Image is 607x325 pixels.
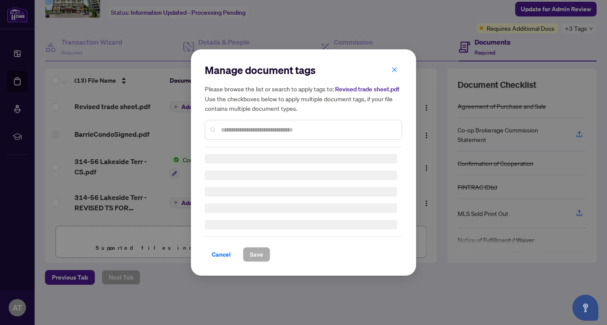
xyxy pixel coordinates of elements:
[243,247,270,262] button: Save
[205,63,402,77] h2: Manage document tags
[572,295,598,321] button: Open asap
[212,248,231,261] span: Cancel
[335,85,399,93] span: Revised trade sheet.pdf
[205,84,402,113] h5: Please browse the list or search to apply tags to: Use the checkboxes below to apply multiple doc...
[205,247,238,262] button: Cancel
[391,67,397,73] span: close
